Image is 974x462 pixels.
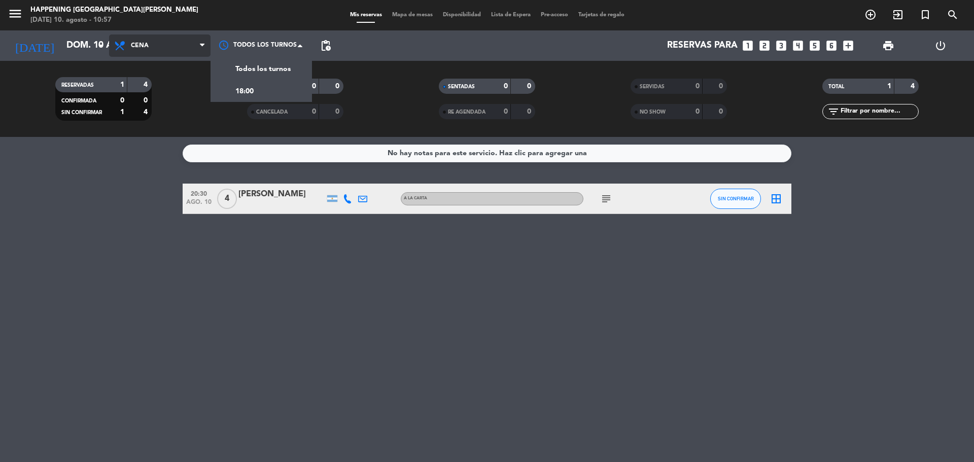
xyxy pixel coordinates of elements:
[235,86,254,97] span: 18:00
[238,188,325,201] div: [PERSON_NAME]
[448,110,485,115] span: RE AGENDADA
[667,41,738,51] span: Reservas para
[61,83,94,88] span: RESERVADAS
[536,12,573,18] span: Pre-acceso
[791,39,805,52] i: looks_4
[120,97,124,104] strong: 0
[8,34,61,57] i: [DATE]
[719,83,725,90] strong: 0
[710,189,761,209] button: SIN CONFIRMAR
[827,105,840,118] i: filter_list
[527,108,533,115] strong: 0
[770,193,782,205] i: border_all
[61,98,96,103] span: CONFIRMADA
[387,12,438,18] span: Mapa de mesas
[320,40,332,52] span: pending_actions
[388,148,587,159] div: No hay notas para este servicio. Haz clic para agregar una
[840,106,918,117] input: Filtrar por nombre...
[842,39,855,52] i: add_box
[911,83,917,90] strong: 4
[144,109,150,116] strong: 4
[131,42,149,49] span: Cena
[864,9,877,21] i: add_circle_outline
[438,12,486,18] span: Disponibilidad
[30,5,198,15] div: Happening [GEOGRAPHIC_DATA][PERSON_NAME]
[695,108,700,115] strong: 0
[892,9,904,21] i: exit_to_app
[808,39,821,52] i: looks_5
[335,83,341,90] strong: 0
[504,108,508,115] strong: 0
[312,108,316,115] strong: 0
[919,9,931,21] i: turned_in_not
[718,196,754,201] span: SIN CONFIRMAR
[882,40,894,52] span: print
[947,9,959,21] i: search
[120,81,124,88] strong: 1
[825,39,838,52] i: looks_6
[719,108,725,115] strong: 0
[144,97,150,104] strong: 0
[256,110,288,115] span: CANCELADA
[345,12,387,18] span: Mis reservas
[758,39,771,52] i: looks_two
[914,30,966,61] div: LOG OUT
[600,193,612,205] i: subject
[504,83,508,90] strong: 0
[30,15,198,25] div: [DATE] 10. agosto - 10:57
[887,83,891,90] strong: 1
[144,81,150,88] strong: 4
[335,108,341,115] strong: 0
[312,83,316,90] strong: 0
[8,6,23,21] i: menu
[186,187,212,199] span: 20:30
[741,39,754,52] i: looks_one
[573,12,630,18] span: Tarjetas de regalo
[120,109,124,116] strong: 1
[8,6,23,25] button: menu
[94,40,107,52] i: arrow_drop_down
[404,196,427,200] span: A LA CARTA
[934,40,947,52] i: power_settings_new
[61,110,102,115] span: SIN CONFIRMAR
[527,83,533,90] strong: 0
[828,84,844,89] span: TOTAL
[217,189,237,209] span: 4
[186,199,212,210] span: ago. 10
[486,12,536,18] span: Lista de Espera
[695,83,700,90] strong: 0
[640,110,666,115] span: NO SHOW
[775,39,788,52] i: looks_3
[640,84,665,89] span: SERVIDAS
[235,63,291,75] span: Todos los turnos
[448,84,475,89] span: SENTADAS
